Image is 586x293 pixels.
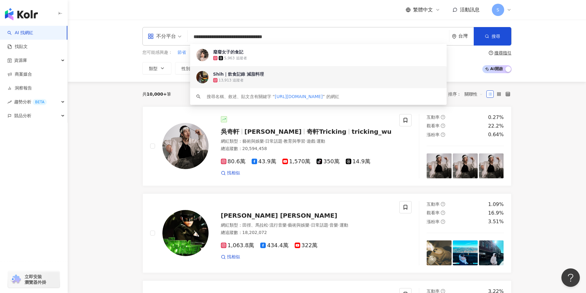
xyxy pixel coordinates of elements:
[287,223,288,228] span: ·
[25,274,46,285] span: 立即安裝 瀏覽器外掛
[453,240,478,265] img: post-image
[5,8,38,20] img: logo
[142,92,171,97] div: 共 筆
[282,139,284,144] span: ·
[219,78,244,83] div: 13,913 追蹤者
[181,66,190,71] span: 性別
[305,139,306,144] span: ·
[147,92,167,97] span: 10,000+
[227,170,240,176] span: 找相似
[329,223,338,228] span: 音樂
[561,268,580,287] iframe: Help Scout Beacon - Open
[441,124,445,128] span: question-circle
[452,34,456,39] span: environment
[260,242,289,249] span: 434.4萬
[488,218,504,225] div: 3.51%
[448,89,486,99] div: 排序：
[221,212,337,219] span: [PERSON_NAME] [PERSON_NAME]
[328,223,329,228] span: ·
[268,223,269,228] span: ·
[288,223,309,228] span: 藝術與娛樂
[221,146,392,152] div: 總追蹤數 ： 20,594,458
[492,34,500,39] span: 搜尋
[295,242,317,249] span: 322萬
[340,223,348,228] span: 運動
[221,254,240,260] a: 找相似
[245,128,302,135] span: [PERSON_NAME]
[221,138,392,145] div: 網紅類型 ：
[14,109,31,123] span: 競品分析
[14,53,27,67] span: 資源庫
[252,158,276,165] span: 43.9萬
[488,210,504,216] div: 16.9%
[10,275,22,284] img: chrome extension
[162,210,209,256] img: KOL Avatar
[142,62,171,74] button: 類型
[496,6,499,13] span: S
[427,123,440,128] span: 觀看率
[221,170,240,176] a: 找相似
[227,254,240,260] span: 找相似
[489,51,493,55] span: question-circle
[479,240,504,265] img: post-image
[441,115,445,119] span: question-circle
[242,139,264,144] span: 藝術與娛樂
[479,153,504,178] img: post-image
[488,114,504,121] div: 0.27%
[275,94,323,99] span: [URL][DOMAIN_NAME]
[427,115,440,120] span: 互動率
[282,158,311,165] span: 1,570萬
[265,139,282,144] span: 日常話題
[196,71,209,83] img: KOL Avatar
[427,219,440,224] span: 漲粉率
[317,139,325,144] span: 運動
[14,95,47,109] span: 趨勢分析
[494,50,512,55] div: 搜尋指引
[175,62,204,74] button: 性別
[488,131,504,138] div: 0.64%
[317,158,339,165] span: 350萬
[488,201,504,208] div: 1.09%
[427,132,440,137] span: 漲粉率
[148,33,154,39] span: appstore
[338,223,339,228] span: ·
[7,71,32,77] a: 商案媒合
[441,133,445,137] span: question-circle
[207,93,339,100] div: 搜尋名稱、敘述、貼文含有關鍵字 “ ” 的網紅
[162,123,209,169] img: KOL Avatar
[441,220,445,224] span: question-circle
[196,49,209,61] img: KOL Avatar
[213,71,264,77] div: Shih｜飲食記錄 減脂料理
[346,158,370,165] span: 14.9萬
[427,153,452,178] img: post-image
[149,66,157,71] span: 類型
[213,49,243,55] div: 廢廢女子的食記
[453,153,478,178] img: post-image
[441,202,445,206] span: question-circle
[441,211,445,215] span: question-circle
[33,99,47,105] div: BETA
[284,139,305,144] span: 教育與學習
[221,128,239,135] span: 吳奇軒
[8,271,60,288] a: chrome extension立即安裝 瀏覽器外掛
[458,34,474,39] div: 台灣
[177,49,186,56] span: 節省
[7,44,28,50] a: 找貼文
[221,242,254,249] span: 1,063.8萬
[224,56,247,61] div: 5,963 追蹤者
[427,210,440,215] span: 觀看率
[142,106,512,186] a: KOL Avatar吳奇軒[PERSON_NAME]奇軒Trickingtricking_wu網紅類型：藝術與娛樂·日常話題·教育與學習·遊戲·運動總追蹤數：20,594,45880.6萬43....
[142,193,512,273] a: KOL Avatar[PERSON_NAME] [PERSON_NAME]網紅類型：田徑、馬拉松·流行音樂·藝術與娛樂·日常話題·音樂·運動總追蹤數：18,202,0721,063.8萬434....
[309,223,311,228] span: ·
[307,128,346,135] span: 奇軒Tricking
[221,158,245,165] span: 80.6萬
[269,223,287,228] span: 流行音樂
[488,123,504,129] div: 22.2%
[427,202,440,207] span: 互動率
[474,27,511,46] button: 搜尋
[242,223,268,228] span: 田徑、馬拉松
[413,6,433,13] span: 繁體中文
[307,139,315,144] span: 遊戲
[7,85,32,91] a: 洞察報告
[311,223,328,228] span: 日常話題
